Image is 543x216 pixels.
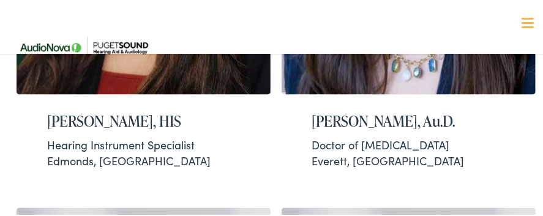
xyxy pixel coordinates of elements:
[312,111,506,129] h2: [PERSON_NAME], Au.D.
[312,136,506,166] div: Everett, [GEOGRAPHIC_DATA]
[47,111,241,129] h2: [PERSON_NAME], HIS
[47,136,241,151] div: Hearing Instrument Specialist
[312,136,506,151] div: Doctor of [MEDICAL_DATA]
[20,49,541,87] a: What We Offer
[47,136,241,166] div: Edmonds, [GEOGRAPHIC_DATA]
